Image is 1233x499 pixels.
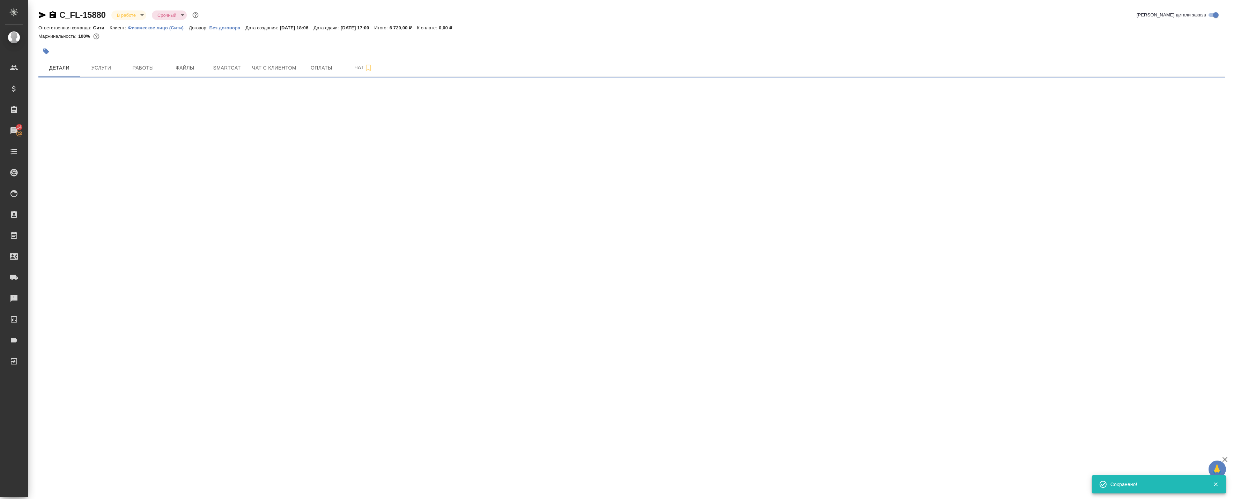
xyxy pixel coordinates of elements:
span: Работы [126,64,160,72]
p: 6 729,00 ₽ [390,25,417,30]
p: Сити [93,25,110,30]
p: Маржинальность: [38,34,78,39]
p: [DATE] 17:00 [341,25,375,30]
p: Без договора [209,25,246,30]
p: Клиент: [110,25,128,30]
p: К оплате: [417,25,439,30]
p: Итого: [374,25,389,30]
button: Закрыть [1209,481,1223,487]
div: Сохранено! [1110,481,1203,488]
button: Скопировать ссылку [49,11,57,19]
button: Срочный [155,12,178,18]
p: Физическое лицо (Сити) [128,25,189,30]
p: Дата сдачи: [313,25,340,30]
a: 14 [2,122,26,139]
span: Smartcat [210,64,244,72]
span: [PERSON_NAME] детали заказа [1137,12,1206,19]
span: 14 [13,124,26,131]
button: 0.00 RUB; [92,32,101,41]
button: В работе [115,12,138,18]
span: Оплаты [305,64,338,72]
p: Договор: [189,25,209,30]
button: Скопировать ссылку для ЯМессенджера [38,11,47,19]
p: [DATE] 18:06 [280,25,314,30]
div: В работе [111,10,146,20]
svg: Подписаться [364,64,372,72]
span: Чат [347,63,380,72]
button: Доп статусы указывают на важность/срочность заказа [191,10,200,20]
span: Услуги [84,64,118,72]
button: Добавить тэг [38,44,54,59]
button: 🙏 [1209,461,1226,478]
p: Дата создания: [245,25,280,30]
div: В работе [152,10,187,20]
span: Файлы [168,64,202,72]
span: Чат с клиентом [252,64,296,72]
a: Физическое лицо (Сити) [128,24,189,30]
a: C_FL-15880 [59,10,106,20]
p: 0,00 ₽ [439,25,457,30]
span: 🙏 [1211,462,1223,477]
p: Ответственная команда: [38,25,93,30]
p: 100% [78,34,92,39]
a: Без договора [209,24,246,30]
span: Детали [43,64,76,72]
